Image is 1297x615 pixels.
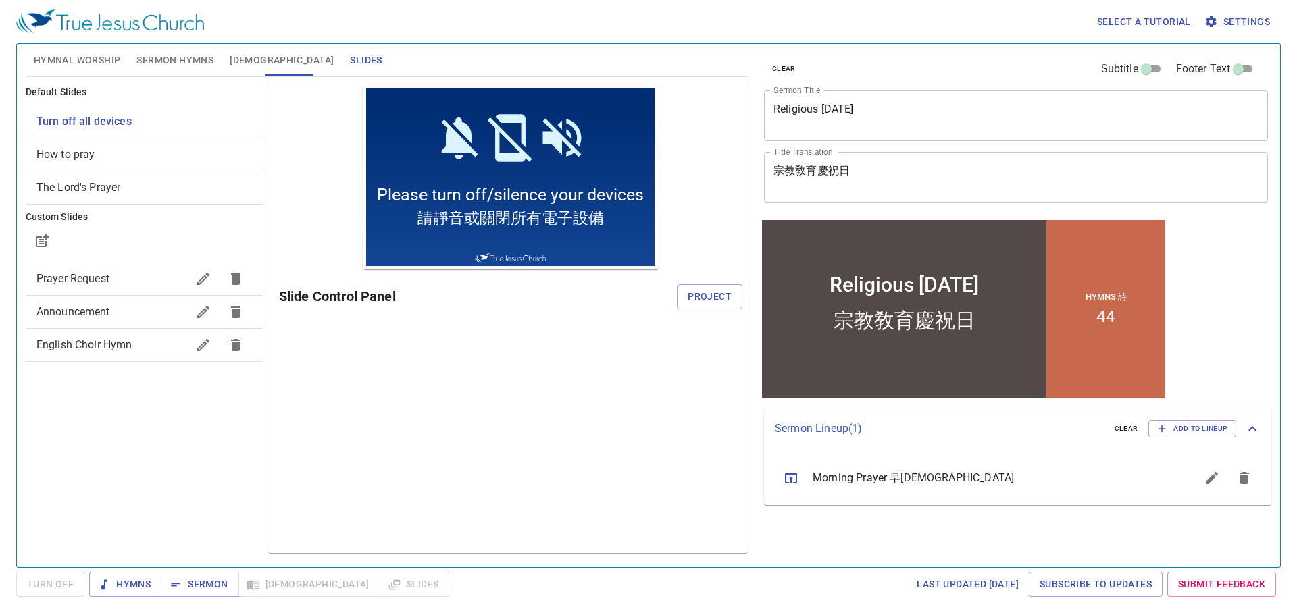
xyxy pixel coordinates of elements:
[764,406,1271,451] div: Sermon Lineup(1)clearAdd to Lineup
[112,168,184,178] img: True Jesus Church
[89,572,161,597] button: Hymns
[36,148,95,161] span: [object Object]
[161,572,238,597] button: Sermon
[1178,576,1265,593] span: Submit Feedback
[26,171,263,204] div: The Lord's Prayer
[1029,572,1163,597] a: Subscribe to Updates
[26,329,263,361] div: English Choir Hymn
[55,123,241,144] span: 請靜音或關閉所有電子設備
[26,210,263,225] h6: Custom Slides
[1115,423,1138,435] span: clear
[100,576,151,593] span: Hymns
[136,52,213,69] span: Sermon Hymns
[917,576,1019,593] span: Last updated [DATE]
[677,284,742,309] button: Project
[688,288,732,305] span: Project
[34,52,121,69] span: Hymnal Worship
[813,470,1163,486] span: Morning Prayer 早[DEMOGRAPHIC_DATA]
[1202,9,1275,34] button: Settings
[26,296,263,328] div: Announcement
[1176,61,1231,77] span: Footer Text
[1148,420,1236,437] button: Add to Lineup
[775,421,1104,437] p: Sermon Lineup ( 1 )
[764,61,804,77] button: clear
[1101,61,1138,77] span: Subtitle
[1157,423,1227,435] span: Add to Lineup
[1167,572,1276,597] a: Submit Feedback
[772,63,796,75] span: clear
[172,576,228,593] span: Sermon
[16,9,204,34] img: True Jesus Church
[1040,576,1152,593] span: Subscribe to Updates
[36,272,109,285] span: Prayer Request
[230,52,334,69] span: [DEMOGRAPHIC_DATA]
[36,338,132,351] span: English Choir Hymn
[26,105,263,138] div: Turn off all devices
[36,181,121,194] span: [object Object]
[773,164,1258,190] textarea: 宗教敎育慶祝日
[1207,14,1270,30] span: Settings
[1092,9,1196,34] button: Select a tutorial
[14,100,281,119] span: Please turn off/silence your devices
[1107,421,1146,437] button: clear
[759,217,1169,401] iframe: from-child
[36,115,132,128] span: [object Object]
[26,263,263,295] div: Prayer Request
[911,572,1024,597] a: Last updated [DATE]
[764,451,1271,505] ul: sermon lineup list
[1097,14,1191,30] span: Select a tutorial
[36,305,110,318] span: Announcement
[26,85,263,100] h6: Default Slides
[279,286,677,307] h6: Slide Control Panel
[350,52,382,69] span: Slides
[773,103,1258,128] textarea: Religious [DATE]
[26,138,263,171] div: How to pray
